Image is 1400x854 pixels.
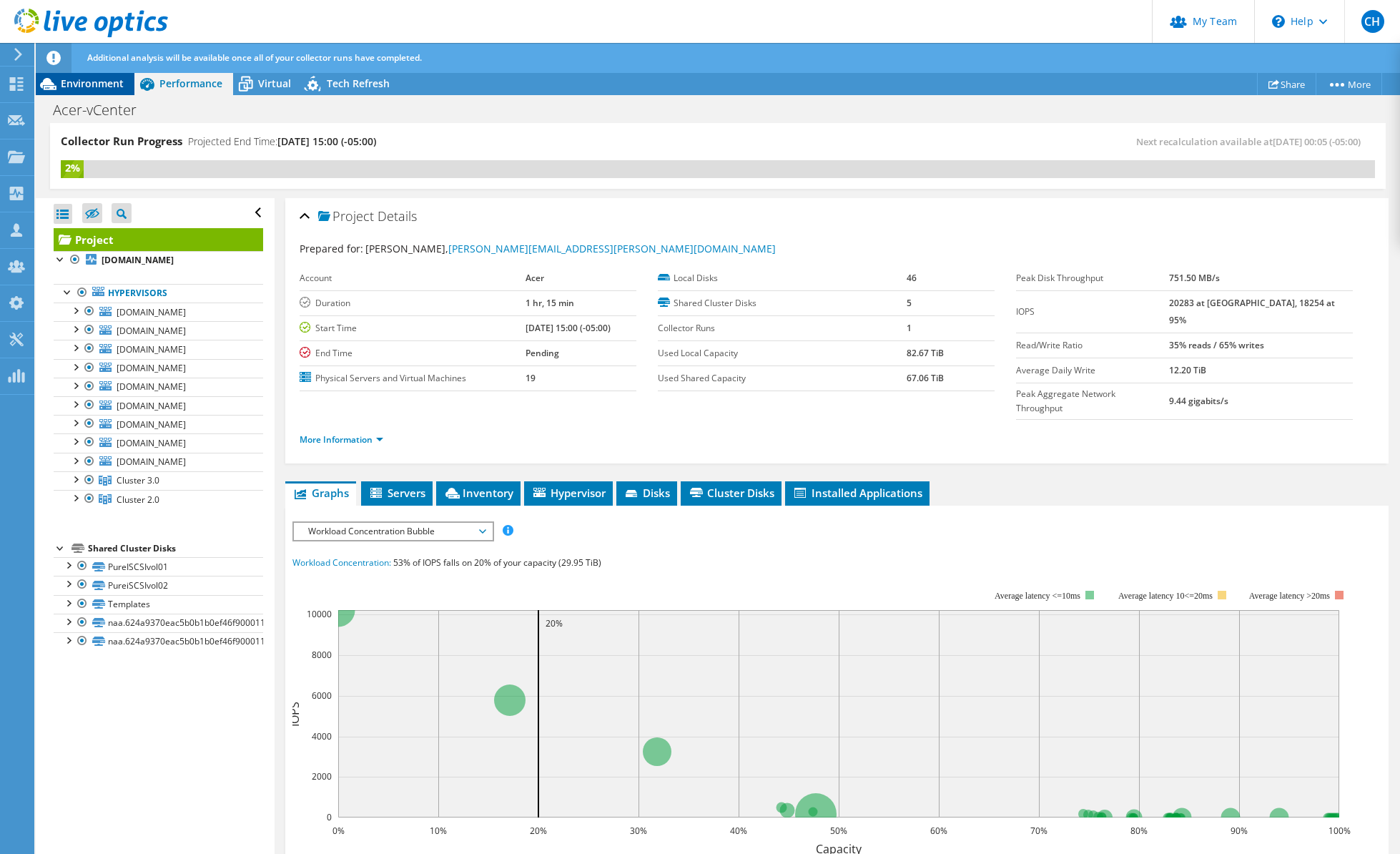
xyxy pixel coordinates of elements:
[117,343,186,355] span: [DOMAIN_NAME]
[907,347,944,359] b: 82.67 TiB
[930,825,947,837] text: 60%
[526,297,574,309] b: 1 hr, 15 min
[1249,591,1330,601] text: Average latency >20ms
[365,242,776,255] span: [PERSON_NAME],
[277,134,376,148] span: [DATE] 15:00 (-05:00)
[117,437,186,449] span: [DOMAIN_NAME]
[443,486,513,500] span: Inventory
[54,378,263,396] a: [DOMAIN_NAME]
[117,494,159,506] span: Cluster 2.0
[530,825,547,837] text: 20%
[1030,825,1047,837] text: 70%
[1016,363,1169,378] label: Average Daily Write
[1169,395,1228,407] b: 9.44 gigabits/s
[117,418,186,431] span: [DOMAIN_NAME]
[54,340,263,358] a: [DOMAIN_NAME]
[1118,591,1213,601] tspan: Average latency 10<=20ms
[907,372,944,384] b: 67.06 TiB
[526,372,536,384] b: 19
[61,160,84,176] div: 2%
[301,523,485,540] span: Workload Concentration Bubble
[258,77,291,90] span: Virtual
[54,576,263,594] a: PureiSCSIvol02
[730,825,747,837] text: 40%
[907,297,912,309] b: 5
[327,77,390,90] span: Tech Refresh
[526,272,544,284] b: Acer
[658,346,907,360] label: Used Local Capacity
[1130,825,1148,837] text: 80%
[54,359,263,378] a: [DOMAIN_NAME]
[307,608,332,620] text: 10000
[312,730,332,742] text: 4000
[117,456,186,468] span: [DOMAIN_NAME]
[1016,338,1169,353] label: Read/Write Ratio
[300,433,383,446] a: More Information
[378,207,417,225] span: Details
[117,362,186,374] span: [DOMAIN_NAME]
[1273,135,1361,148] span: [DATE] 00:05 (-05:00)
[368,486,425,500] span: Servers
[159,77,222,90] span: Performance
[87,51,422,64] span: Additional analysis will be available once all of your collector runs have completed.
[54,321,263,340] a: [DOMAIN_NAME]
[327,811,332,823] text: 0
[312,770,332,782] text: 2000
[54,557,263,576] a: PureISCSIvol01
[292,486,349,500] span: Graphs
[907,272,917,284] b: 46
[393,556,601,569] span: 53% of IOPS falls on 20% of your capacity (29.95 TiB)
[1169,297,1335,326] b: 20283 at [GEOGRAPHIC_DATA], 18254 at 95%
[54,433,263,452] a: [DOMAIN_NAME]
[1169,339,1264,351] b: 35% reads / 65% writes
[312,649,332,661] text: 8000
[830,825,847,837] text: 50%
[102,254,174,266] b: [DOMAIN_NAME]
[658,371,907,386] label: Used Shared Capacity
[1361,10,1384,33] span: CH
[546,617,563,629] text: 20%
[54,251,263,270] a: [DOMAIN_NAME]
[448,242,776,255] a: [PERSON_NAME][EMAIL_ADDRESS][PERSON_NAME][DOMAIN_NAME]
[658,321,907,335] label: Collector Runs
[658,296,907,310] label: Shared Cluster Disks
[54,490,263,509] a: Cluster 2.0
[995,591,1080,601] tspan: Average latency <=10ms
[54,614,263,632] a: naa.624a9370eac5b0b1b0ef46f90001182a
[1016,271,1169,285] label: Peak Disk Throughput
[54,595,263,614] a: Templates
[287,701,302,726] text: IOPS
[54,228,263,251] a: Project
[1257,73,1316,95] a: Share
[61,77,124,90] span: Environment
[1169,272,1220,284] b: 751.50 MB/s
[54,303,263,321] a: [DOMAIN_NAME]
[318,210,374,224] span: Project
[688,486,774,500] span: Cluster Disks
[1316,73,1382,95] a: More
[54,396,263,415] a: [DOMAIN_NAME]
[54,415,263,433] a: [DOMAIN_NAME]
[188,134,376,149] h4: Projected End Time:
[430,825,447,837] text: 10%
[54,453,263,471] a: [DOMAIN_NAME]
[526,347,559,359] b: Pending
[1136,135,1368,148] span: Next recalculation available at
[630,825,647,837] text: 30%
[658,271,907,285] label: Local Disks
[907,322,912,334] b: 1
[531,486,606,500] span: Hypervisor
[623,486,670,500] span: Disks
[54,471,263,490] a: Cluster 3.0
[117,400,186,412] span: [DOMAIN_NAME]
[1231,825,1248,837] text: 90%
[1169,364,1206,376] b: 12.20 TiB
[54,284,263,303] a: Hypervisors
[312,689,332,702] text: 6000
[1328,825,1350,837] text: 100%
[526,322,611,334] b: [DATE] 15:00 (-05:00)
[117,306,186,318] span: [DOMAIN_NAME]
[332,825,344,837] text: 0%
[300,371,526,386] label: Physical Servers and Virtual Machines
[117,381,186,393] span: [DOMAIN_NAME]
